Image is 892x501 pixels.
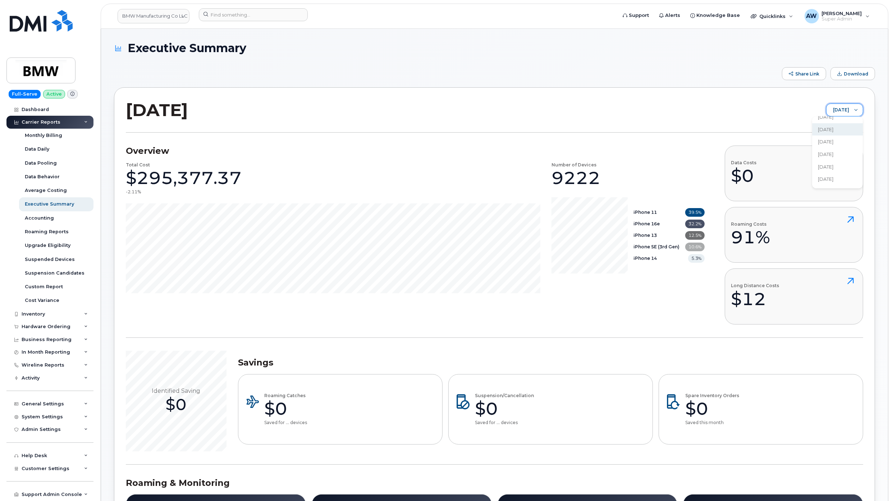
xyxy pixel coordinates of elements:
[812,161,863,173] li: November 2024
[475,419,534,426] p: Saved for ... devices
[238,357,863,368] h3: Savings
[731,222,770,226] h4: Roaming Costs
[126,189,141,195] div: -2.11%
[126,167,242,189] div: $295,377.37
[685,243,705,251] span: 10.6%
[475,398,534,419] div: $0
[812,173,863,185] li: October 2024
[264,398,307,419] div: $0
[731,288,779,310] div: $12
[812,123,863,136] li: February 2025
[685,231,705,240] span: 12.5%
[725,207,863,263] button: Roaming Costs91%
[688,254,705,263] span: 5.3%
[818,151,833,158] span: [DATE]
[475,393,534,398] h4: Suspension/Cancellation
[812,111,863,123] li: March 2025
[685,208,705,217] span: 39.5%
[725,268,863,324] button: Long Distance Costs$12
[552,162,596,167] h4: Number of Devices
[831,67,875,80] button: Download
[818,188,833,195] span: [DATE]
[812,185,863,198] li: September 2024
[126,99,188,121] h2: [DATE]
[812,148,863,161] li: December 2024
[731,165,756,187] div: $0
[827,104,849,117] span: October 2025
[685,419,739,426] p: Saved this month
[818,164,833,170] span: [DATE]
[126,478,863,488] h3: Roaming & Monitoring
[633,256,657,261] b: iPhone 14
[782,67,826,80] button: Share Link
[795,71,819,77] span: Share Link
[844,71,868,77] span: Download
[128,42,246,54] span: Executive Summary
[633,221,660,226] b: iPhone 16e
[264,419,307,426] p: Saved for ... devices
[126,162,150,167] h4: Total Cost
[633,233,657,238] b: iPhone 13
[685,393,739,398] h4: Spare Inventory Orders
[731,226,770,248] div: 91%
[264,393,307,398] h4: Roaming Catches
[818,176,833,183] span: [DATE]
[685,398,739,419] div: $0
[731,283,779,288] h4: Long Distance Costs
[812,135,863,148] li: January 2025
[818,138,833,145] span: [DATE]
[818,114,833,120] span: [DATE]
[818,126,833,133] span: [DATE]
[861,470,887,496] iframe: Messenger Launcher
[166,395,187,414] span: $0
[152,387,201,395] span: Identified Saving
[685,220,705,228] span: 32.2%
[633,210,657,215] b: iPhone 11
[633,244,680,249] b: iPhone SE (3rd Gen)
[552,167,600,189] div: 9222
[126,146,705,156] h3: Overview
[731,160,756,165] h4: Data Costs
